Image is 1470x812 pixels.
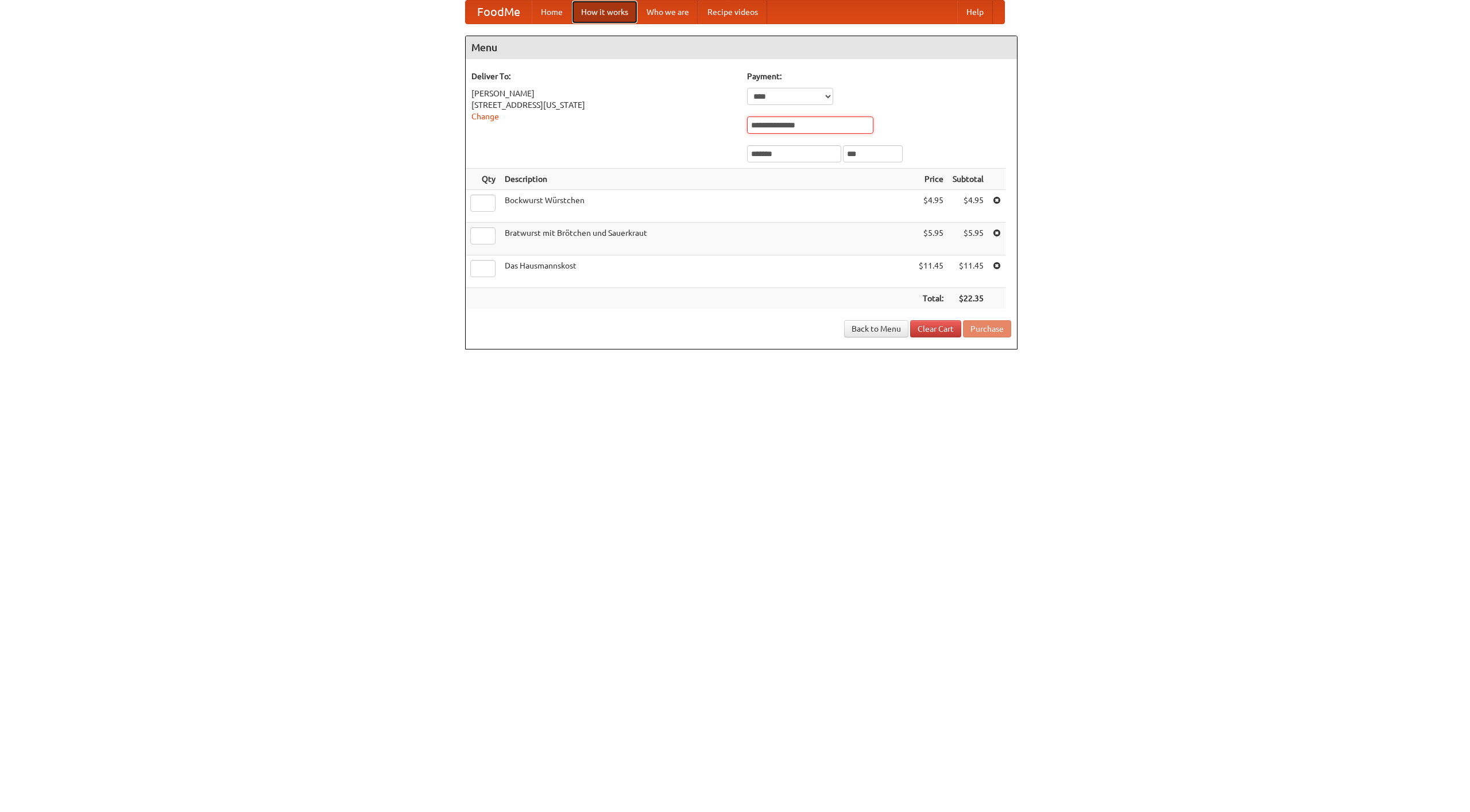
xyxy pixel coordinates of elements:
[500,169,914,190] th: Description
[948,288,988,309] th: $22.35
[957,1,993,24] a: Help
[914,169,948,190] th: Price
[698,1,767,24] a: Recipe videos
[637,1,698,24] a: Who we are
[466,36,1017,59] h4: Menu
[948,223,988,255] td: $5.95
[948,169,988,190] th: Subtotal
[963,320,1011,337] button: Purchase
[572,1,637,24] a: How it works
[466,1,532,24] a: FoodMe
[532,1,572,24] a: Home
[500,255,914,288] td: Das Hausmannskost
[914,223,948,255] td: $5.95
[500,223,914,255] td: Bratwurst mit Brötchen und Sauerkraut
[948,255,988,288] td: $11.45
[747,71,1011,82] h5: Payment:
[500,190,914,223] td: Bockwurst Würstchen
[844,320,908,337] a: Back to Menu
[471,88,736,99] div: [PERSON_NAME]
[471,71,736,82] h5: Deliver To:
[471,99,736,111] div: [STREET_ADDRESS][US_STATE]
[914,288,948,309] th: Total:
[914,190,948,223] td: $4.95
[914,255,948,288] td: $11.45
[466,169,500,190] th: Qty
[471,112,499,121] a: Change
[948,190,988,223] td: $4.95
[910,320,961,337] a: Clear Cart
